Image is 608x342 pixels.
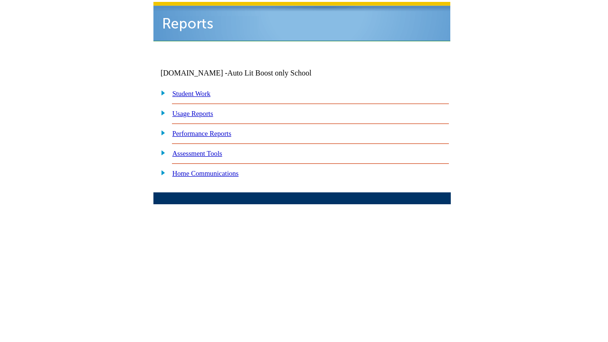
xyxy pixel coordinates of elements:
a: Performance Reports [172,130,231,137]
nobr: Auto Lit Boost only School [228,69,312,77]
img: plus.gif [156,108,166,117]
img: plus.gif [156,148,166,157]
img: plus.gif [156,88,166,97]
img: header [153,2,450,41]
a: Usage Reports [172,110,213,117]
a: Home Communications [172,170,239,177]
a: Assessment Tools [172,150,222,157]
img: plus.gif [156,168,166,177]
td: [DOMAIN_NAME] - [161,69,335,77]
img: plus.gif [156,128,166,137]
a: Student Work [172,90,210,97]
